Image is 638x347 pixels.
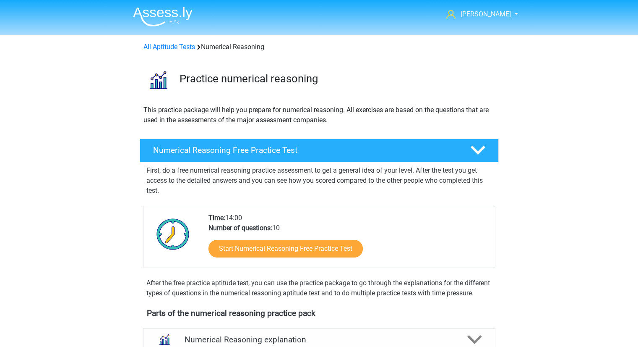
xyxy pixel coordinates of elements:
img: Assessly [133,7,193,26]
p: This practice package will help you prepare for numerical reasoning. All exercises are based on t... [143,105,495,125]
h4: Numerical Reasoning explanation [185,335,454,344]
h4: Parts of the numerical reasoning practice pack [147,308,492,318]
img: Clock [152,213,194,255]
div: 14:00 10 [202,213,495,268]
a: Start Numerical Reasoning Free Practice Test [208,240,363,258]
div: After the free practice aptitude test, you can use the practice package to go through the explana... [143,278,495,298]
a: [PERSON_NAME] [443,9,512,19]
div: Numerical Reasoning [140,42,498,52]
span: [PERSON_NAME] [461,10,511,18]
p: First, do a free numerical reasoning practice assessment to get a general idea of your level. Aft... [146,166,492,196]
b: Number of questions: [208,224,272,232]
h4: Numerical Reasoning Free Practice Test [153,145,457,155]
a: All Aptitude Tests [143,43,195,51]
h3: Practice numerical reasoning [180,72,492,85]
img: numerical reasoning [140,62,176,98]
b: Time: [208,214,225,222]
a: Numerical Reasoning Free Practice Test [136,139,502,162]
